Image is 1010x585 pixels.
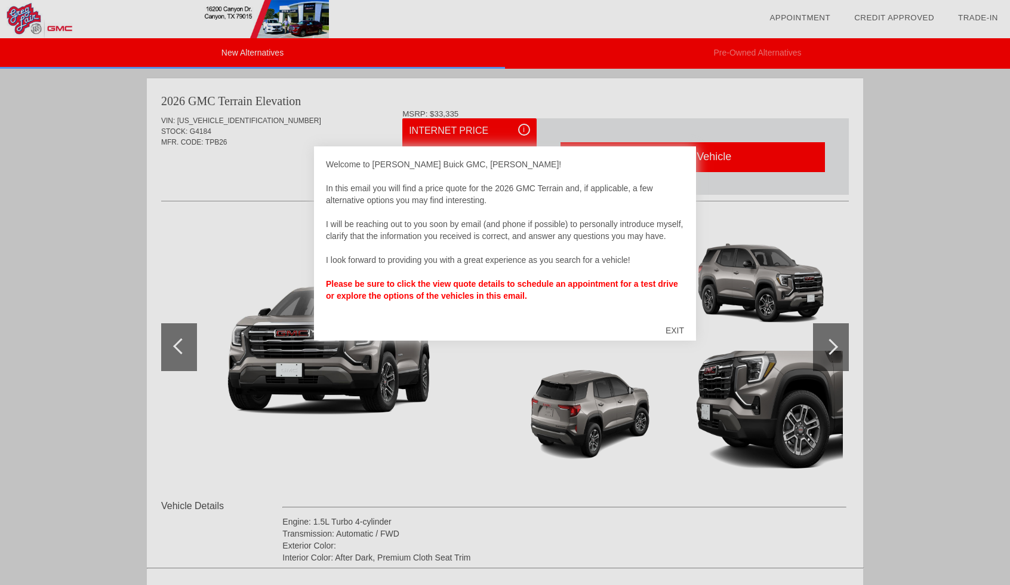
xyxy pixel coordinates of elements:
b: Please be sure to click the view quote details to schedule an appointment for a test drive or exp... [326,279,678,301]
div: Welcome to [PERSON_NAME] Buick GMC, [PERSON_NAME]! In this email you will find a price quote for ... [326,158,684,314]
a: Appointment [769,13,830,22]
div: EXIT [654,313,696,348]
a: Credit Approved [854,13,934,22]
a: Trade-In [958,13,998,22]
